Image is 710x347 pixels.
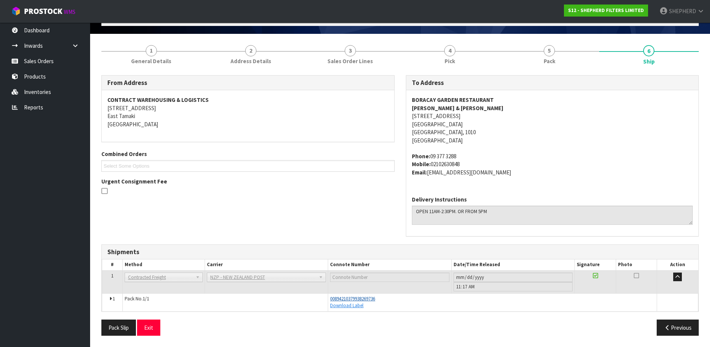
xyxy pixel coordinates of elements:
[245,45,256,56] span: 2
[330,295,375,302] a: 00894210379938269736
[24,6,62,16] span: ProStock
[412,153,430,160] strong: phone
[575,259,616,270] th: Signature
[122,259,205,270] th: Method
[544,57,555,65] span: Pack
[451,259,575,270] th: Date/Time Released
[107,96,389,128] address: [STREET_ADDRESS] East Tamaki [GEOGRAPHIC_DATA]
[107,249,693,256] h3: Shipments
[330,302,363,309] a: Download Label
[412,96,494,103] strong: BORACAY GARDEN RESTAURANT
[128,273,193,282] span: Contracted Freight
[111,273,113,279] span: 1
[11,6,21,16] img: cube-alt.png
[102,259,123,270] th: #
[345,45,356,56] span: 3
[205,259,328,270] th: Carrier
[412,79,693,86] h3: To Address
[137,320,160,336] button: Exit
[122,293,328,311] td: Pack No.
[412,195,467,203] label: Delivery Instructions
[231,57,271,65] span: Address Details
[444,45,455,56] span: 4
[544,45,555,56] span: 5
[412,152,693,176] address: 09 377 3288 02102630848 [EMAIL_ADDRESS][DOMAIN_NAME]
[107,96,209,103] strong: CONTRACT WAREHOUSING & LOGISTICS
[330,273,449,282] input: Connote Number
[568,7,644,14] strong: S12 - SHEPHERD FILTERS LIMITED
[412,161,431,168] strong: mobile
[616,259,657,270] th: Photo
[412,169,427,176] strong: email
[113,295,115,302] span: 1
[327,57,373,65] span: Sales Order Lines
[146,45,157,56] span: 1
[101,320,136,336] button: Pack Slip
[643,45,654,56] span: 6
[131,57,171,65] span: General Details
[107,79,389,86] h3: From Address
[657,259,698,270] th: Action
[643,58,655,65] span: Ship
[64,8,75,15] small: WMS
[412,105,503,112] strong: [PERSON_NAME] & [PERSON_NAME]
[101,70,699,341] span: Ship
[445,57,455,65] span: Pick
[101,150,147,158] label: Combined Orders
[328,259,452,270] th: Connote Number
[669,8,696,15] span: SHEPHERD
[412,96,693,144] address: [STREET_ADDRESS] [GEOGRAPHIC_DATA] [GEOGRAPHIC_DATA], 1010 [GEOGRAPHIC_DATA]
[657,320,699,336] button: Previous
[101,177,167,185] label: Urgent Consignment Fee
[210,273,316,282] span: NZP - NEW ZEALAND POST
[143,295,149,302] span: 1/1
